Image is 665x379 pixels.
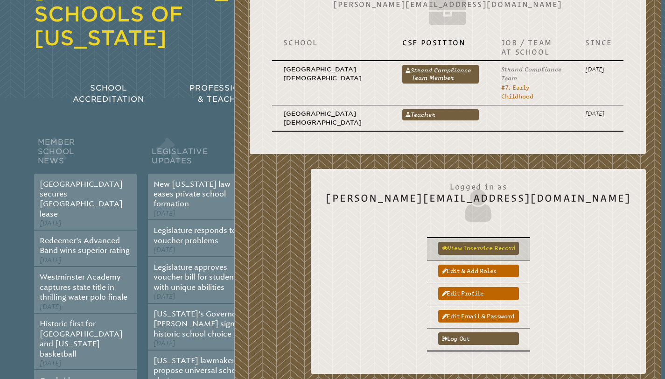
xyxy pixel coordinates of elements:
p: School [283,38,380,47]
span: Strand Compliance Team [501,66,561,82]
span: [DATE] [154,293,175,301]
span: [DATE] [154,339,175,347]
p: [GEOGRAPHIC_DATA][DEMOGRAPHIC_DATA] [283,65,380,83]
p: Since [585,38,612,47]
a: [US_STATE]’s Governor [PERSON_NAME] signs historic school choice bill [154,309,244,338]
a: Edit profile [438,287,519,300]
span: [DATE] [154,210,175,218]
h2: Member School News [34,135,137,174]
span: [DATE] [40,219,62,227]
span: School Accreditation [73,84,144,104]
a: Edit email & password [438,310,519,323]
a: Historic first for [GEOGRAPHIC_DATA] and [US_STATE] basketball [40,319,123,358]
a: Legislature approves voucher bill for students with unique abilities [154,263,240,292]
h2: [PERSON_NAME][EMAIL_ADDRESS][DOMAIN_NAME] [326,177,631,224]
a: [GEOGRAPHIC_DATA] secures [GEOGRAPHIC_DATA] lease [40,180,123,218]
a: Westminster Academy captures state title in thrilling water polo finale [40,273,127,302]
a: Legislature responds to voucher problems [154,226,237,245]
span: [DATE] [40,359,62,367]
p: [DATE] [585,109,612,118]
p: CSF Position [402,38,479,47]
p: Job / Team at School [501,38,563,56]
a: Edit & add roles [438,265,519,277]
h2: Legislative Updates [148,135,251,174]
a: Strand Compliance Team Member [402,65,479,84]
span: Logged in as [326,177,631,192]
a: New [US_STATE] law eases private school formation [154,180,231,209]
p: [DATE] [585,65,612,74]
a: Redeemer’s Advanced Band wins superior rating [40,236,130,255]
span: [DATE] [40,303,62,311]
p: [GEOGRAPHIC_DATA][DEMOGRAPHIC_DATA] [283,109,380,127]
span: [DATE] [154,246,175,254]
span: [DATE] [40,256,62,264]
a: Log out [438,332,519,345]
span: Professional Development & Teacher Certification [189,84,326,104]
a: View inservice record [438,242,519,254]
a: #7. Early Childhood [501,84,533,100]
a: Teacher [402,109,479,120]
